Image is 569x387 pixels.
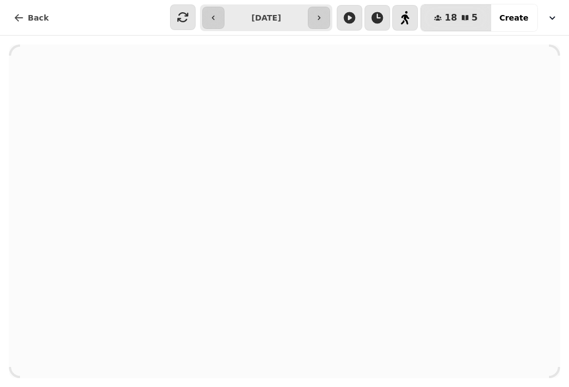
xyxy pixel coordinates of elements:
[500,14,528,22] span: Create
[4,7,58,29] button: Back
[472,13,478,22] span: 5
[421,4,491,31] button: 185
[445,13,457,22] span: 18
[491,4,537,31] button: Create
[28,14,49,22] span: Back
